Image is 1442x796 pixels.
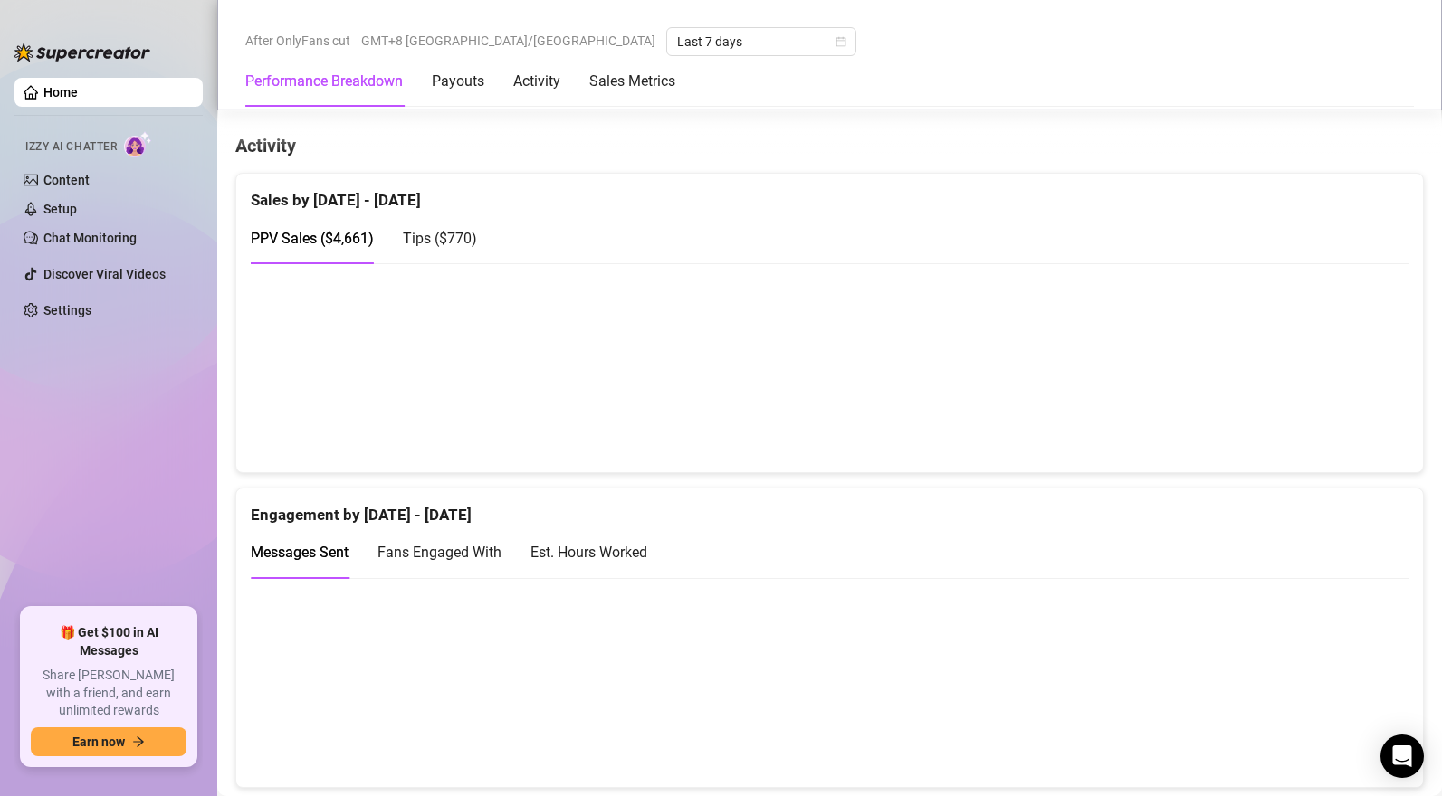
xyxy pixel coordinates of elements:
span: Messages Sent [251,544,349,561]
div: Sales by [DATE] - [DATE] [251,174,1409,213]
span: After OnlyFans cut [245,27,350,54]
a: Setup [43,202,77,216]
span: GMT+8 [GEOGRAPHIC_DATA]/[GEOGRAPHIC_DATA] [361,27,655,54]
span: Izzy AI Chatter [25,138,117,156]
div: Engagement by [DATE] - [DATE] [251,488,1409,527]
span: Fans Engaged With [377,544,501,561]
div: Sales Metrics [589,71,675,92]
span: calendar [836,36,846,47]
div: Payouts [432,71,484,92]
div: Activity [513,71,560,92]
span: Earn now [72,734,125,749]
img: logo-BBDzfeDw.svg [14,43,150,62]
div: Open Intercom Messenger [1380,734,1424,778]
a: Chat Monitoring [43,231,137,245]
a: Home [43,85,78,99]
span: arrow-right [132,735,145,748]
a: Settings [43,303,91,317]
span: Share [PERSON_NAME] with a friend, and earn unlimited rewards [31,667,186,720]
button: Earn nowarrow-right [31,727,186,756]
div: Performance Breakdown [245,71,403,92]
h4: Activity [235,133,1424,158]
span: Last 7 days [677,28,845,55]
span: 🎁 Get $100 in AI Messages [31,624,186,659]
a: Content [43,173,90,187]
span: Tips ( $770 ) [403,230,477,247]
span: PPV Sales ( $4,661 ) [251,230,374,247]
div: Est. Hours Worked [530,541,647,564]
img: AI Chatter [124,131,152,157]
a: Discover Viral Videos [43,267,166,281]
